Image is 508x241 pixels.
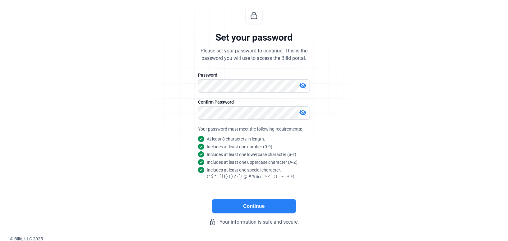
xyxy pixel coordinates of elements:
[215,32,293,43] div: Set your password
[161,218,347,226] div: Your information is safe and secure.
[212,199,296,213] button: Continue
[207,151,298,158] snap: Includes at least one lowercase character (a-z).
[198,99,310,105] div: Confirm Password
[201,47,307,62] div: Please set your password to continue. This is the password you will use to access the Billd portal.
[299,109,307,116] mat-icon: visibility_off
[207,167,296,179] snap: Includes at least one special character. (^ $ * . [ ] { } ( ) ? - " ! @ # % & / , > < ' : ; | _ ~...
[198,126,310,132] div: Your password must meet the following requirements:
[207,136,265,142] snap: At least 8 characters in length.
[299,82,307,89] mat-icon: visibility_off
[209,218,217,226] mat-icon: lock_outline
[198,72,310,78] div: Password
[207,144,274,150] snap: Includes at least one number (0-9).
[207,159,299,165] snap: Includes at least one uppercase character (A-Z).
